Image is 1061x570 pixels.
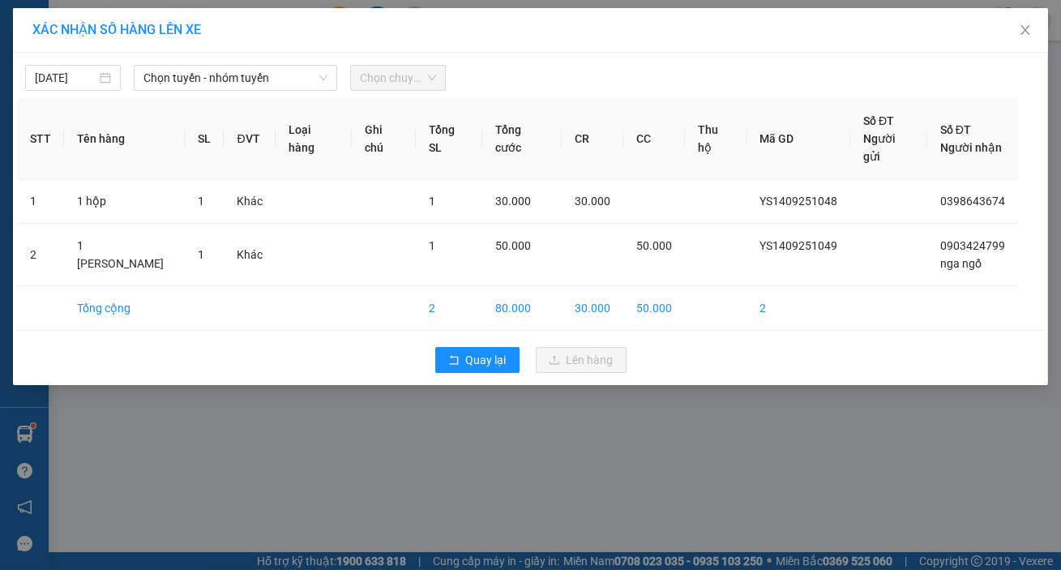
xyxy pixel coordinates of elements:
[47,41,51,55] span: -
[416,286,482,331] td: 2
[623,286,685,331] td: 50.000
[940,239,1005,252] span: 0903424799
[17,179,64,224] td: 1
[64,179,185,224] td: 1 hộp
[575,195,610,208] span: 30.000
[143,66,327,90] span: Chọn tuyến - nhóm tuyến
[747,99,850,179] th: Mã GD
[685,99,747,179] th: Thu hộ
[198,248,204,261] span: 1
[466,351,507,369] span: Quay lại
[35,69,96,87] input: 14/09/2025
[429,195,435,208] span: 1
[32,22,201,37] span: XÁC NHẬN SỐ HÀNG LÊN XE
[482,286,562,331] td: 80.000
[17,224,64,286] td: 2
[69,24,123,36] strong: HOTLINE :
[759,239,837,252] span: YS1409251049
[54,110,126,124] span: 0972217511
[536,347,627,373] button: uploadLên hàng
[747,286,850,331] td: 2
[17,99,64,179] th: STT
[64,224,185,286] td: 1 [PERSON_NAME]
[429,239,435,252] span: 1
[126,24,174,36] span: 19009397
[495,239,531,252] span: 50.000
[940,195,1005,208] span: 0398643674
[224,99,276,179] th: ĐVT
[863,132,896,163] span: Người gửi
[50,110,126,124] span: -
[940,257,982,270] span: nga ngố
[224,179,276,224] td: Khác
[562,99,623,179] th: CR
[185,99,224,179] th: SL
[64,99,185,179] th: Tên hàng
[435,347,520,373] button: rollbackQuay lại
[416,99,482,179] th: Tổng SL
[352,99,416,179] th: Ghi chú
[562,286,623,331] td: 30.000
[47,74,186,102] span: DCT20/51A Phường [GEOGRAPHIC_DATA]
[636,239,672,252] span: 50.000
[448,354,460,367] span: rollback
[495,195,531,208] span: 30.000
[12,66,29,79] span: Gửi
[940,141,1002,154] span: Người nhận
[940,123,971,136] span: Số ĐT
[759,195,837,208] span: YS1409251048
[863,114,894,127] span: Số ĐT
[623,99,685,179] th: CC
[64,286,185,331] td: Tổng cộng
[360,66,436,90] span: Chọn chuyến
[319,73,328,83] span: down
[276,99,352,179] th: Loại hàng
[482,99,562,179] th: Tổng cước
[35,9,209,21] strong: CÔNG TY VẬN TẢI ĐỨC TRƯỞNG
[47,58,214,102] span: VP [GEOGRAPHIC_DATA] -
[1003,8,1048,54] button: Close
[198,195,204,208] span: 1
[224,224,276,286] td: Khác
[1019,24,1032,36] span: close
